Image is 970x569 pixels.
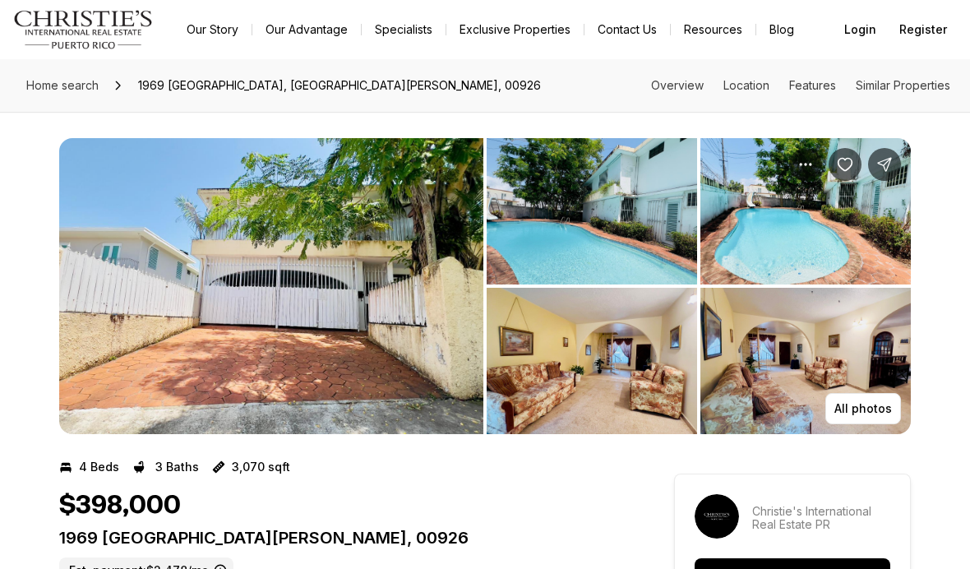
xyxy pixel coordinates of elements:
button: View image gallery [487,288,697,434]
a: Skip to: Overview [651,78,704,92]
p: All photos [834,402,892,415]
span: 1969 [GEOGRAPHIC_DATA], [GEOGRAPHIC_DATA][PERSON_NAME], 00926 [132,72,547,99]
button: View image gallery [59,138,483,434]
p: Christie's International Real Estate PR [752,505,890,531]
span: Login [844,23,876,36]
a: Exclusive Properties [446,18,584,41]
span: Home search [26,78,99,92]
button: Save Property: 1969 CALLE NOGAL [829,148,861,181]
button: Register [889,13,957,46]
span: Register [899,23,947,36]
h1: $398,000 [59,490,181,521]
a: Skip to: Location [723,78,769,92]
button: View image gallery [700,138,911,284]
button: Contact Us [584,18,670,41]
li: 2 of 7 [487,138,911,434]
button: View image gallery [487,138,697,284]
button: All photos [825,393,901,424]
nav: Page section menu [651,79,950,92]
button: View image gallery [700,288,911,434]
img: logo [13,10,154,49]
button: Property options [789,148,822,181]
a: Blog [756,18,807,41]
button: Share Property: 1969 CALLE NOGAL [868,148,901,181]
a: Skip to: Features [789,78,836,92]
div: Listing Photos [59,138,911,434]
a: Resources [671,18,755,41]
a: Specialists [362,18,446,41]
p: 1969 [GEOGRAPHIC_DATA][PERSON_NAME], 00926 [59,528,615,548]
a: Our Story [173,18,252,41]
p: 3,070 sqft [232,460,290,474]
a: Our Advantage [252,18,361,41]
li: 1 of 7 [59,138,483,434]
a: Home search [20,72,105,99]
a: Skip to: Similar Properties [856,78,950,92]
p: 3 Baths [155,460,199,474]
button: Login [834,13,886,46]
p: 4 Beds [79,460,119,474]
